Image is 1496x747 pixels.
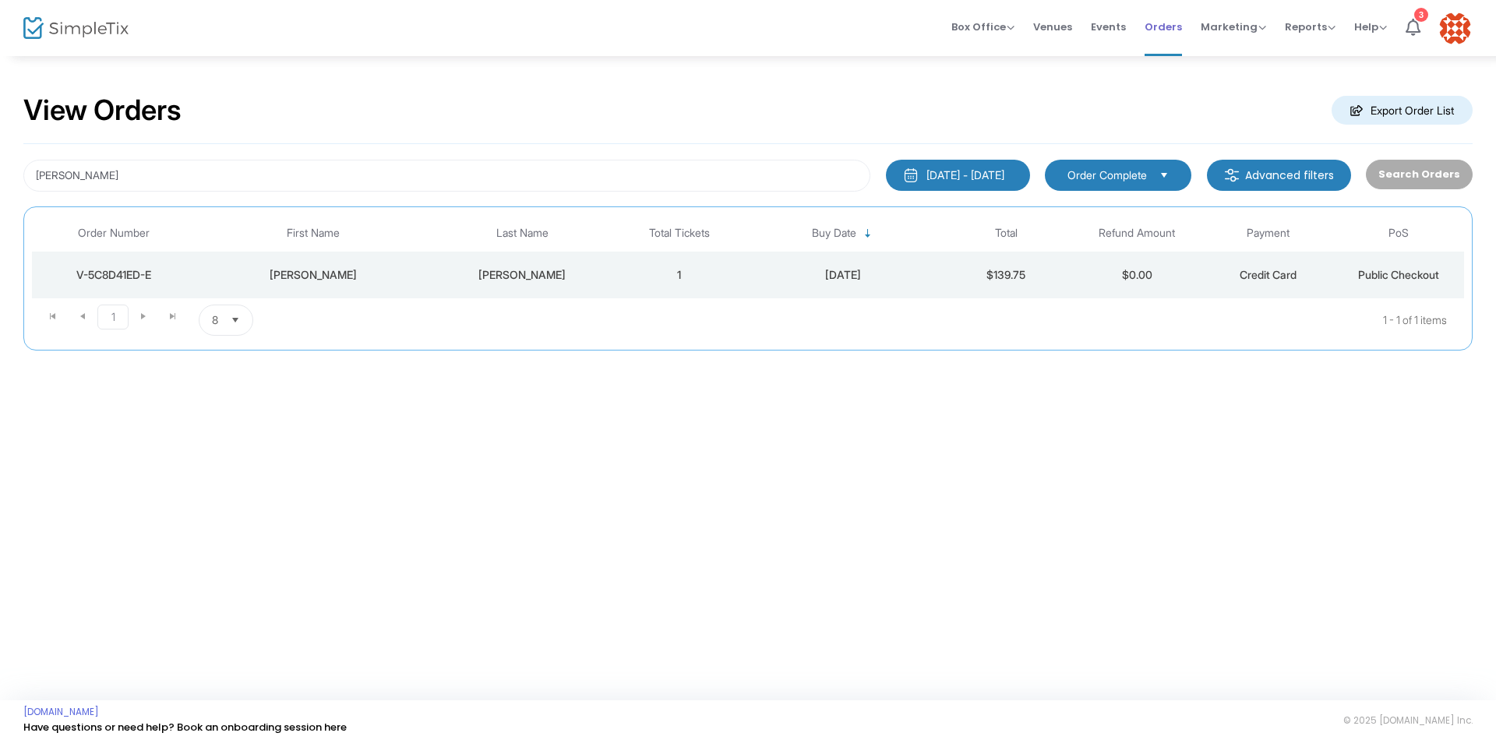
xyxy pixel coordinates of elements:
div: 3 [1414,8,1428,22]
span: Help [1354,19,1387,34]
th: Refund Amount [1071,215,1202,252]
span: © 2025 [DOMAIN_NAME] Inc. [1343,714,1473,727]
span: Orders [1145,7,1182,47]
button: Select [224,305,246,335]
kendo-pager-info: 1 - 1 of 1 items [408,305,1447,336]
div: Firkins [435,267,610,283]
span: PoS [1388,227,1409,240]
div: 9/14/2025 [749,267,937,283]
span: First Name [287,227,340,240]
span: Payment [1247,227,1290,240]
span: Box Office [951,19,1014,34]
a: [DOMAIN_NAME] [23,706,99,718]
img: filter [1224,167,1240,183]
m-button: Export Order List [1332,96,1473,125]
button: [DATE] - [DATE] [886,160,1030,191]
span: Venues [1033,7,1072,47]
img: monthly [903,167,919,183]
span: Events [1091,7,1126,47]
span: Order Complete [1067,167,1147,183]
td: $0.00 [1071,252,1202,298]
span: Credit Card [1240,268,1297,281]
span: Last Name [496,227,549,240]
th: Total [941,215,1072,252]
span: Sortable [862,227,874,240]
span: Marketing [1201,19,1266,34]
button: Select [1153,167,1175,184]
span: Reports [1285,19,1335,34]
span: Buy Date [812,227,856,240]
div: V-5C8D41ED-E [36,267,192,283]
input: Search by name, email, phone, order number, ip address, or last 4 digits of card [23,160,870,192]
td: $139.75 [941,252,1072,298]
td: 1 [614,252,745,298]
span: Page 1 [97,305,129,329]
span: 8 [212,312,218,328]
th: Total Tickets [614,215,745,252]
h2: View Orders [23,93,182,128]
span: Order Number [78,227,150,240]
div: [DATE] - [DATE] [926,167,1004,183]
span: Public Checkout [1358,268,1439,281]
a: Have questions or need help? Book an onboarding session here [23,720,347,735]
m-button: Advanced filters [1207,160,1351,191]
div: Beth [199,267,427,283]
div: Data table [32,215,1464,298]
